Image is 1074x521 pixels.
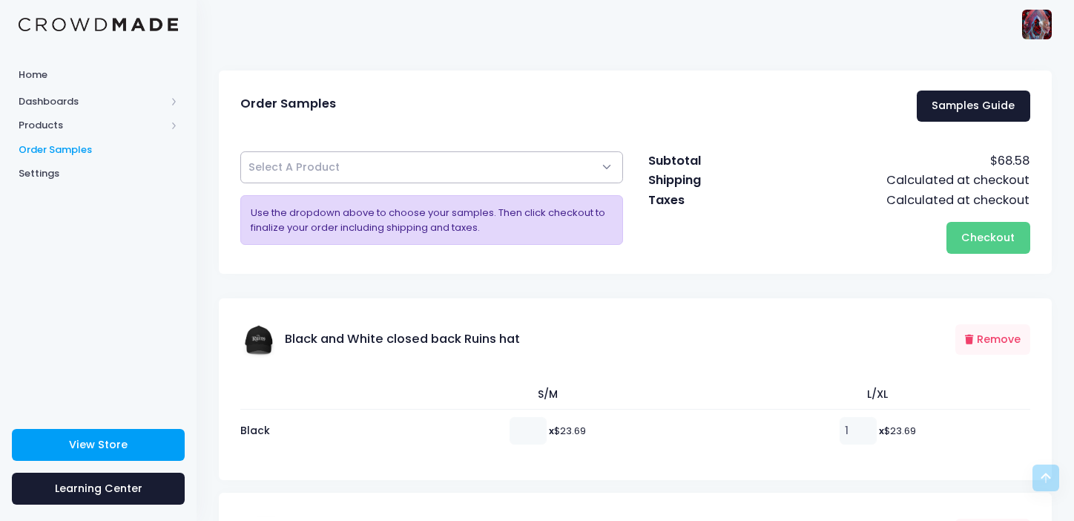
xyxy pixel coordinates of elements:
[248,160,340,175] span: Select A Product
[946,222,1030,254] button: Checkout
[917,91,1030,122] a: Samples Guide
[19,142,178,157] span: Order Samples
[955,324,1030,355] button: Remove
[648,191,752,210] td: Taxes
[718,379,1030,410] th: L/XL
[751,171,1029,190] td: Calculated at checkout
[549,424,586,438] span: $23.69
[19,94,165,109] span: Dashboards
[751,151,1029,171] td: $68.58
[961,230,1015,245] span: Checkout
[12,429,185,461] a: View Store
[240,410,378,451] td: Black
[1022,10,1052,39] img: User
[751,191,1029,210] td: Calculated at checkout
[248,160,340,174] span: Select A Product
[55,481,142,496] span: Learning Center
[69,437,128,452] span: View Store
[19,118,165,133] span: Products
[879,424,916,438] span: $23.69
[549,424,554,438] b: x
[378,379,718,410] th: S/M
[648,151,752,171] td: Subtotal
[19,68,178,82] span: Home
[19,18,178,32] img: Logo
[19,166,178,181] span: Settings
[240,151,623,183] span: Select A Product
[12,473,185,505] a: Learning Center
[879,424,884,438] b: x
[648,171,752,190] td: Shipping
[240,96,336,111] span: Order Samples
[240,195,623,245] div: Use the dropdown above to choose your samples. Then click checkout to finalize your order includi...
[240,320,520,360] div: Black and White closed back Ruins hat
